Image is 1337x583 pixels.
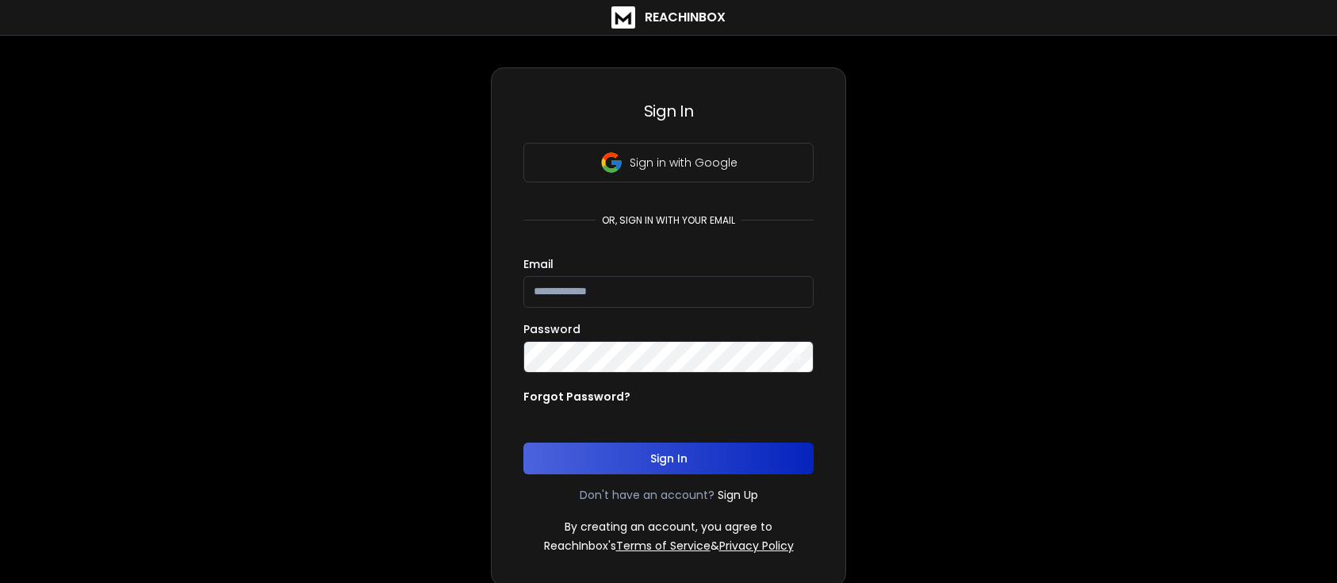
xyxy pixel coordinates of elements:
[719,538,794,554] a: Privacy Policy
[596,214,741,227] p: or, sign in with your email
[616,538,711,554] a: Terms of Service
[523,259,554,270] label: Email
[523,143,814,182] button: Sign in with Google
[544,538,794,554] p: ReachInbox's &
[630,155,737,171] p: Sign in with Google
[580,487,714,503] p: Don't have an account?
[645,8,726,27] h1: ReachInbox
[611,6,726,29] a: ReachInbox
[523,443,814,474] button: Sign In
[565,519,772,535] p: By creating an account, you agree to
[523,324,580,335] label: Password
[523,100,814,122] h3: Sign In
[523,389,630,405] p: Forgot Password?
[611,6,635,29] img: logo
[718,487,758,503] a: Sign Up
